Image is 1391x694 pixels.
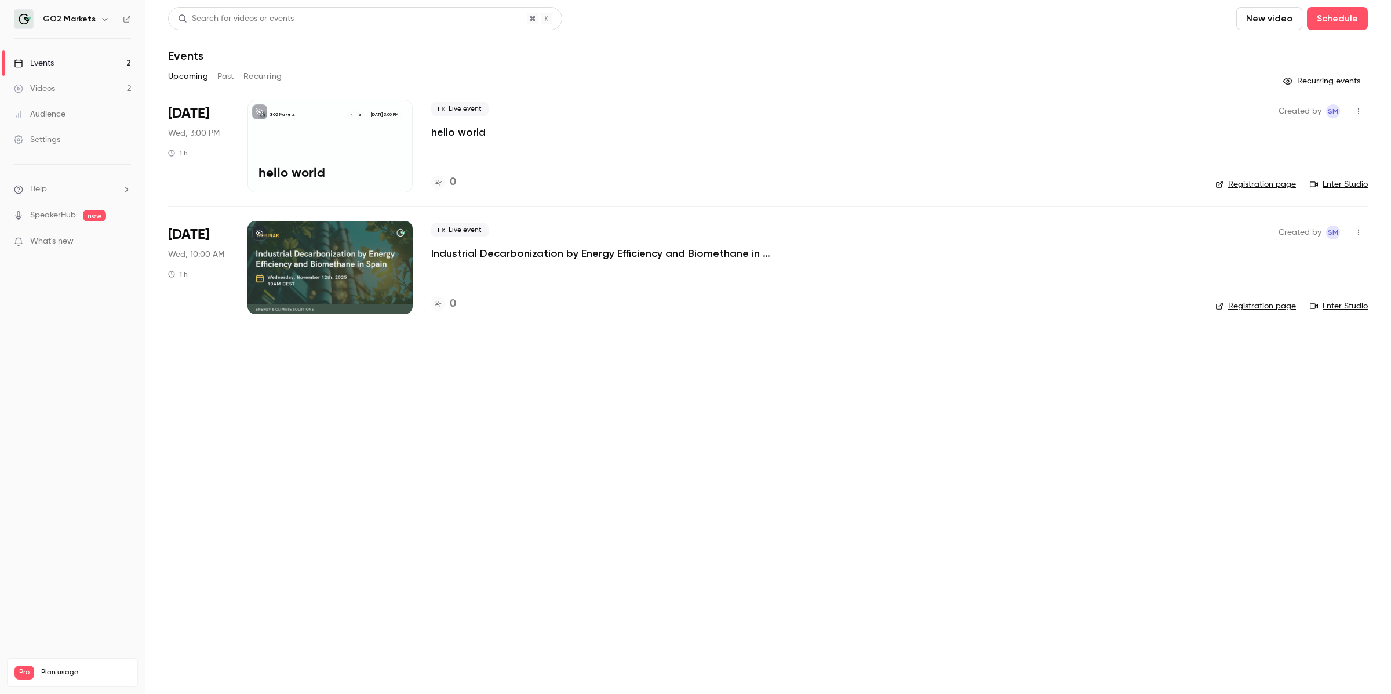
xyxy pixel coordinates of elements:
div: Oct 22 Wed, 3:00 PM (Europe/Berlin) [168,100,229,192]
button: New video [1236,7,1302,30]
img: GO2 Markets [14,10,33,28]
p: GO2 Markets [270,112,295,118]
h4: 0 [450,175,456,190]
div: B [355,110,365,119]
span: SM [1328,226,1338,239]
span: Wed, 10:00 AM [168,249,224,260]
span: Created by [1279,104,1321,118]
div: 1 h [168,148,188,158]
div: Videos [14,83,55,95]
span: [DATE] [168,226,209,244]
a: Registration page [1215,300,1296,312]
div: 1 h [168,270,188,279]
span: [DATE] 3:00 PM [367,111,401,119]
a: 0 [431,296,456,312]
div: Events [14,57,54,69]
a: Industrial Decarbonization by Energy Efficiency and Biomethane in [GEOGRAPHIC_DATA] [431,246,779,260]
a: Registration page [1215,179,1296,190]
h1: Events [168,49,203,63]
span: Sophia Mwema [1326,226,1340,239]
a: 0 [431,175,456,190]
button: Past [217,67,234,86]
span: Plan usage [41,668,130,677]
span: Sophia Mwema [1326,104,1340,118]
span: Wed, 3:00 PM [168,128,220,139]
iframe: Noticeable Trigger [117,237,131,247]
div: Settings [14,134,60,146]
span: [DATE] [168,104,209,123]
button: Recurring events [1278,72,1368,90]
a: Enter Studio [1310,179,1368,190]
a: hello worldGO2 MarketsBN[DATE] 3:00 PMhello world [247,100,413,192]
button: Schedule [1307,7,1368,30]
button: Recurring [243,67,282,86]
span: SM [1328,104,1338,118]
h4: 0 [450,296,456,312]
span: Pro [14,666,34,680]
div: Nov 12 Wed, 10:00 AM (Europe/Berlin) [168,221,229,314]
span: new [83,210,106,221]
span: Live event [431,223,489,237]
div: Search for videos or events [178,13,294,25]
a: SpeakerHub [30,209,76,221]
h6: GO2 Markets [43,13,96,25]
button: Upcoming [168,67,208,86]
span: What's new [30,235,74,248]
div: N [347,110,356,119]
div: Audience [14,108,65,120]
a: Enter Studio [1310,300,1368,312]
li: help-dropdown-opener [14,183,131,195]
span: Created by [1279,226,1321,239]
span: Live event [431,102,489,116]
p: hello world [258,166,402,181]
span: Help [30,183,47,195]
a: hello world [431,125,486,139]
